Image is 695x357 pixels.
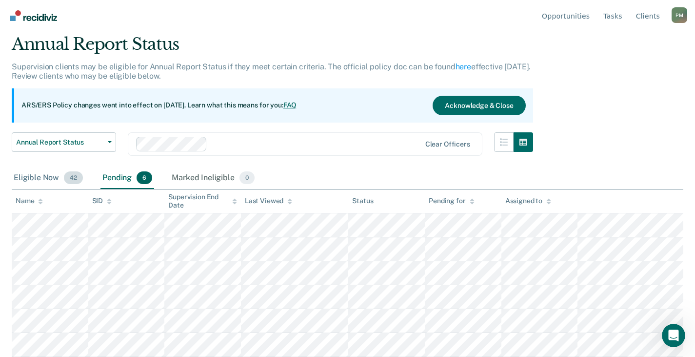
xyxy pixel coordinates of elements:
div: P M [672,7,687,23]
div: Clear officers [425,140,470,148]
a: here [456,62,471,71]
div: Name [16,197,43,205]
div: Status [352,197,373,205]
div: SID [92,197,112,205]
iframe: Intercom live chat [662,324,685,347]
div: Pending for [429,197,474,205]
p: ARS/ERS Policy changes went into effect on [DATE]. Learn what this means for you: [21,101,297,110]
img: Recidiviz [10,10,57,21]
div: Assigned to [505,197,551,205]
button: Annual Report Status [12,132,116,152]
div: Eligible Now42 [12,168,85,189]
span: 6 [137,171,152,184]
span: Annual Report Status [16,138,104,147]
div: Annual Report Status [12,34,533,62]
div: Marked Ineligible0 [170,168,257,189]
div: Supervision End Date [168,193,237,210]
button: Acknowledge & Close [433,96,525,115]
button: Profile dropdown button [672,7,687,23]
div: Pending6 [100,168,154,189]
span: 42 [64,171,83,184]
a: FAQ [283,101,297,109]
p: Supervision clients may be eligible for Annual Report Status if they meet certain criteria. The o... [12,62,531,81]
div: Last Viewed [245,197,292,205]
span: 0 [239,171,255,184]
